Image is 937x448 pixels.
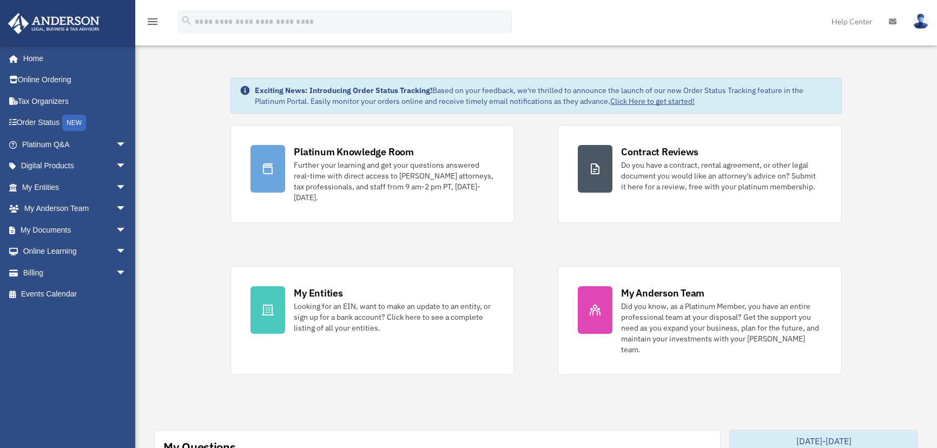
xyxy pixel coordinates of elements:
div: Platinum Knowledge Room [294,145,414,159]
a: menu [146,19,159,28]
a: Platinum Q&Aarrow_drop_down [8,134,143,155]
div: NEW [62,115,86,131]
a: Online Learningarrow_drop_down [8,241,143,262]
div: My Anderson Team [621,286,704,300]
a: Billingarrow_drop_down [8,262,143,284]
div: Contract Reviews [621,145,698,159]
a: My Entities Looking for an EIN, want to make an update to an entity, or sign up for a bank accoun... [230,266,514,375]
a: Platinum Knowledge Room Further your learning and get your questions answered real-time with dire... [230,125,514,223]
i: menu [146,15,159,28]
img: Anderson Advisors Platinum Portal [5,13,103,34]
span: arrow_drop_down [116,262,137,284]
div: Did you know, as a Platinum Member, you have an entire professional team at your disposal? Get th... [621,301,822,355]
a: Tax Organizers [8,90,143,112]
a: Digital Productsarrow_drop_down [8,155,143,177]
div: Looking for an EIN, want to make an update to an entity, or sign up for a bank account? Click her... [294,301,494,333]
span: arrow_drop_down [116,176,137,199]
a: My Entitiesarrow_drop_down [8,176,143,198]
a: Click Here to get started! [610,96,695,106]
a: Online Ordering [8,69,143,91]
a: My Anderson Teamarrow_drop_down [8,198,143,220]
img: User Pic [913,14,929,29]
a: Contract Reviews Do you have a contract, rental agreement, or other legal document you would like... [558,125,842,223]
span: arrow_drop_down [116,241,137,263]
div: Do you have a contract, rental agreement, or other legal document you would like an attorney's ad... [621,160,822,192]
a: Home [8,48,137,69]
div: Further your learning and get your questions answered real-time with direct access to [PERSON_NAM... [294,160,494,203]
a: Order StatusNEW [8,112,143,134]
strong: Exciting News: Introducing Order Status Tracking! [255,85,432,95]
span: arrow_drop_down [116,198,137,220]
div: Based on your feedback, we're thrilled to announce the launch of our new Order Status Tracking fe... [255,85,833,107]
i: search [181,15,193,27]
a: Events Calendar [8,284,143,305]
div: My Entities [294,286,342,300]
span: arrow_drop_down [116,219,137,241]
a: My Anderson Team Did you know, as a Platinum Member, you have an entire professional team at your... [558,266,842,375]
a: My Documentsarrow_drop_down [8,219,143,241]
span: arrow_drop_down [116,155,137,177]
span: arrow_drop_down [116,134,137,156]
